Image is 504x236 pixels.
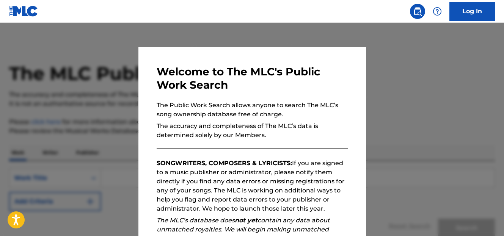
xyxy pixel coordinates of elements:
[157,159,292,167] strong: SONGWRITERS, COMPOSERS & LYRICISTS:
[433,7,442,16] img: help
[157,65,348,92] h3: Welcome to The MLC's Public Work Search
[430,4,445,19] div: Help
[449,2,495,21] a: Log In
[413,7,422,16] img: search
[9,6,38,17] img: MLC Logo
[157,159,348,213] p: If you are signed to a music publisher or administrator, please notify them directly if you find ...
[157,122,348,140] p: The accuracy and completeness of The MLC’s data is determined solely by our Members.
[235,217,257,224] strong: not yet
[157,101,348,119] p: The Public Work Search allows anyone to search The MLC’s song ownership database free of charge.
[410,4,425,19] a: Public Search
